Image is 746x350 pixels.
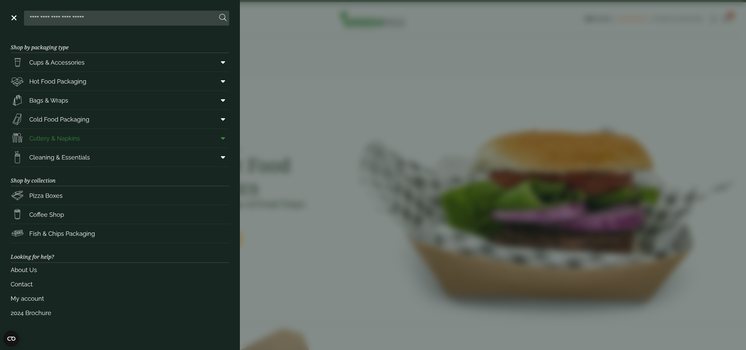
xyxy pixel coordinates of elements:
a: Pizza Boxes [11,186,229,205]
h3: Looking for help? [11,243,229,262]
h3: Shop by packaging type [11,34,229,53]
span: Fish & Chips Packaging [29,229,95,238]
img: Cutlery.svg [11,132,24,145]
a: Cutlery & Napkins [11,129,229,148]
img: PintNhalf_cup.svg [11,56,24,69]
a: My account [11,291,229,306]
a: Contact [11,277,229,291]
h3: Shop by collection [11,167,229,186]
span: Cleaning & Essentials [29,153,90,162]
button: Open CMP widget [3,331,19,347]
span: Cold Food Packaging [29,115,89,124]
a: Cleaning & Essentials [11,148,229,167]
a: Cold Food Packaging [11,110,229,129]
img: Sandwich_box.svg [11,113,24,126]
span: Cups & Accessories [29,58,85,67]
a: Coffee Shop [11,205,229,224]
span: Hot Food Packaging [29,77,86,86]
span: Coffee Shop [29,210,64,219]
a: Cups & Accessories [11,53,229,72]
a: About Us [11,263,229,277]
a: Hot Food Packaging [11,72,229,91]
span: Bags & Wraps [29,96,68,105]
img: open-wipe.svg [11,151,24,164]
img: Pizza_boxes.svg [11,189,24,202]
img: Paper_carriers.svg [11,94,24,107]
span: Cutlery & Napkins [29,134,80,143]
img: FishNchip_box.svg [11,227,24,240]
img: HotDrink_paperCup.svg [11,208,24,221]
a: 2024 Brochure [11,306,229,320]
a: Fish & Chips Packaging [11,224,229,243]
img: Deli_box.svg [11,75,24,88]
span: Pizza Boxes [29,191,63,200]
a: Bags & Wraps [11,91,229,110]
